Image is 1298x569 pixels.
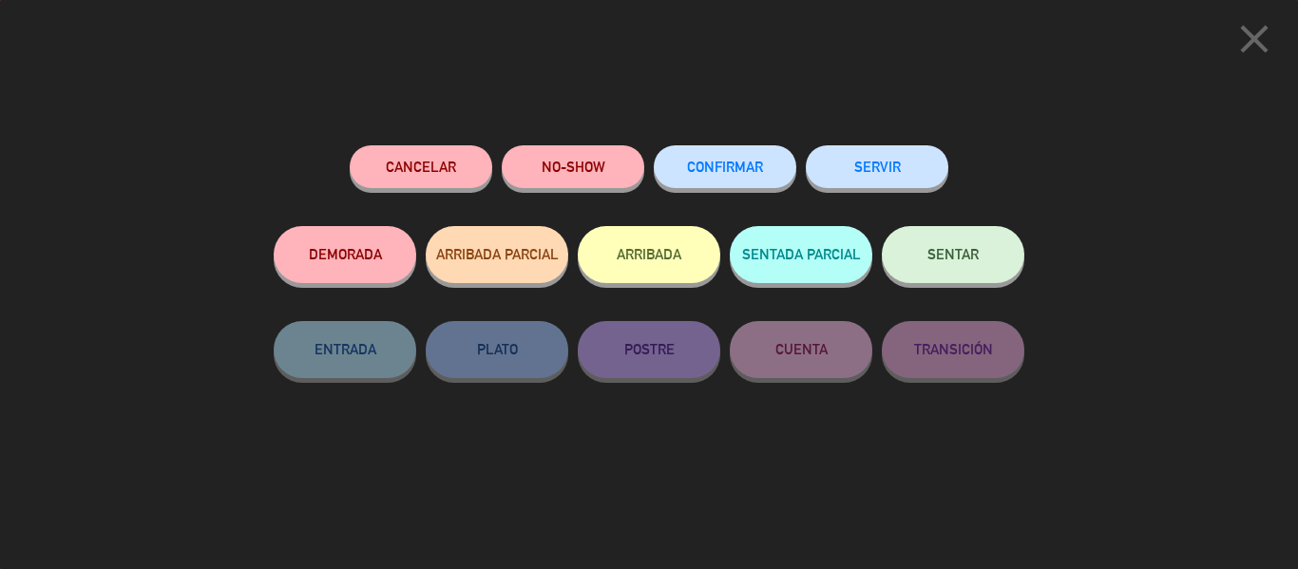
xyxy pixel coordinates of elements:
[578,226,720,283] button: ARRIBADA
[882,226,1024,283] button: SENTAR
[274,321,416,378] button: ENTRADA
[730,226,872,283] button: SENTADA PARCIAL
[274,226,416,283] button: DEMORADA
[927,246,979,262] span: SENTAR
[350,145,492,188] button: Cancelar
[1225,14,1284,70] button: close
[436,246,559,262] span: ARRIBADA PARCIAL
[578,321,720,378] button: POSTRE
[882,321,1024,378] button: TRANSICIÓN
[502,145,644,188] button: NO-SHOW
[687,159,763,175] span: CONFIRMAR
[806,145,948,188] button: SERVIR
[654,145,796,188] button: CONFIRMAR
[730,321,872,378] button: CUENTA
[426,226,568,283] button: ARRIBADA PARCIAL
[426,321,568,378] button: PLATO
[1231,15,1278,63] i: close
